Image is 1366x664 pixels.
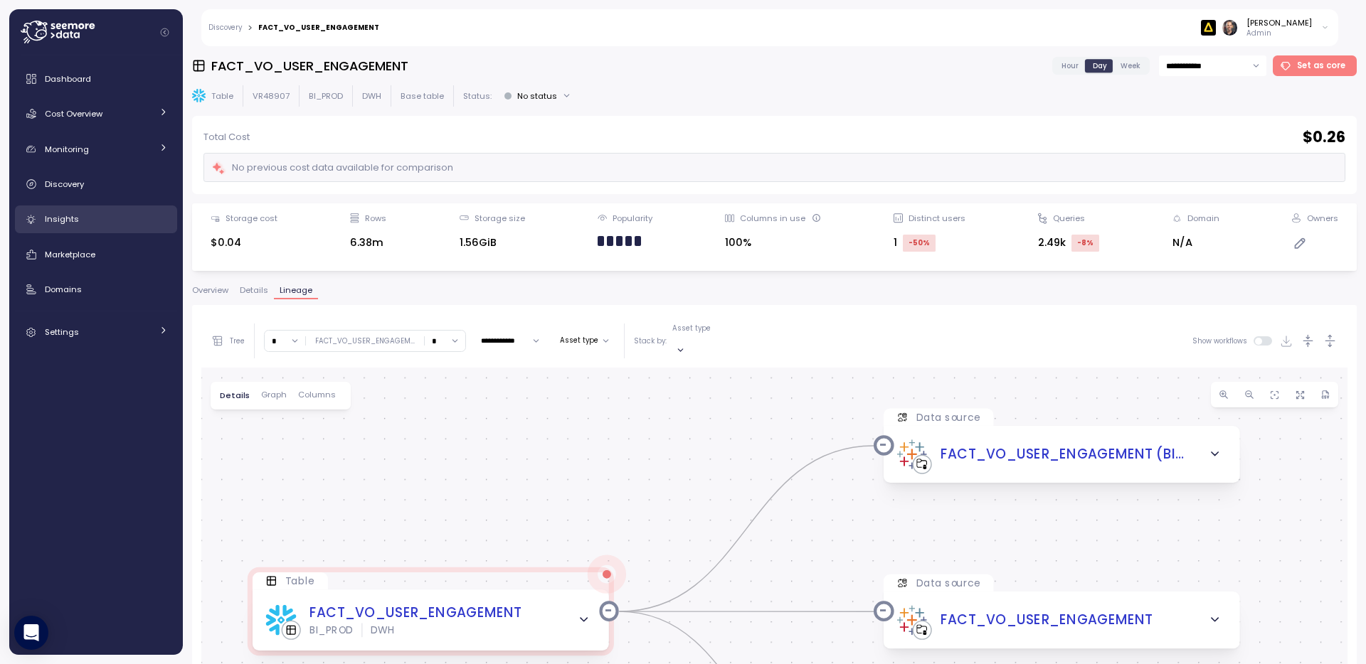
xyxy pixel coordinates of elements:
p: Tree [230,336,245,346]
h3: FACT_VO_USER_ENGAGEMENT [211,57,408,75]
div: Queries [1053,213,1085,224]
span: Domains [45,284,82,295]
div: FACT_VO_USER_ENGAGEM ... [315,336,415,346]
div: Domain [1187,213,1219,224]
a: FACT_VO_USER_ENGAGEMENT (BI_PROD.FACT_VO_USER_ENGAGEMENT) (DWH) [941,444,1190,465]
div: No previous cost data available for comparison [211,160,453,176]
p: Asset type [672,323,711,333]
span: Week [1121,60,1140,71]
span: Hour [1061,60,1079,71]
div: > [248,23,253,33]
div: -50 % [903,235,936,252]
p: DWH [362,90,381,102]
span: Marketplace [45,249,95,260]
a: FACT_VO_USER_ENGAGEMENT [941,610,1153,631]
p: Admin [1246,28,1312,38]
a: Dashboard [15,65,177,93]
p: Base table [401,90,444,102]
div: Storage cost [226,213,277,224]
button: No status [498,85,577,106]
h2: $ 0.26 [1303,127,1345,148]
p: BI_PROD [309,90,343,102]
div: Open Intercom Messenger [14,616,48,650]
a: Monitoring [15,135,177,164]
span: Columns [298,391,336,399]
span: Monitoring [45,144,89,155]
p: Data source [916,410,980,424]
button: Collapse navigation [156,27,174,38]
a: Discovery [15,170,177,198]
a: FACT_VO_USER_ENGAGEMENT [309,603,522,623]
span: Graph [261,391,287,399]
div: DWH [371,623,395,638]
img: ACg8ocI2dL-zei04f8QMW842o_HSSPOvX6ScuLi9DAmwXc53VPYQOcs=s96-c [1222,20,1237,35]
span: Set as core [1297,56,1345,75]
span: Show workflows [1192,336,1254,346]
a: Discovery [208,24,242,31]
button: Set as core [1273,55,1357,76]
p: Data source [916,576,980,590]
div: 1 [894,235,965,252]
div: -8 % [1071,235,1099,252]
p: Status: [463,90,492,102]
div: N/A [1172,235,1219,251]
div: 2.49k [1038,235,1099,252]
span: Discovery [45,178,84,190]
div: Rows [365,213,386,224]
p: Table [211,90,233,102]
div: No status [517,90,557,102]
div: Columns in use [740,213,820,224]
p: VR48907 [253,90,290,102]
div: FACT_VO_USER_ENGAGEMENT [258,24,379,31]
span: Dashboard [45,73,91,85]
span: Insights [45,213,79,225]
div: 6.38m [350,235,386,251]
div: 1.56GiB [460,235,525,251]
a: Domains [15,275,177,304]
button: Asset type [554,332,615,349]
p: Stack by: [634,336,667,346]
span: Lineage [280,287,312,294]
a: Cost Overview [15,100,177,128]
span: Details [220,392,250,400]
div: Distinct users [909,213,965,224]
span: Cost Overview [45,108,102,119]
a: Insights [15,205,177,234]
p: Table [285,574,314,589]
div: Storage size [475,213,525,224]
div: Popularity [613,213,652,224]
a: Settings [15,318,177,346]
span: Details [240,287,268,294]
div: Owners [1307,213,1338,224]
span: Overview [192,287,228,294]
img: 6628aa71fabf670d87b811be.PNG [1201,20,1216,35]
div: BI_PROD [309,623,354,638]
span: Day [1093,60,1107,71]
p: Total Cost [203,130,250,144]
div: 100% [725,235,820,251]
div: $0.04 [211,235,277,251]
span: Settings [45,326,79,338]
div: [PERSON_NAME] [1246,17,1312,28]
a: Marketplace [15,240,177,269]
